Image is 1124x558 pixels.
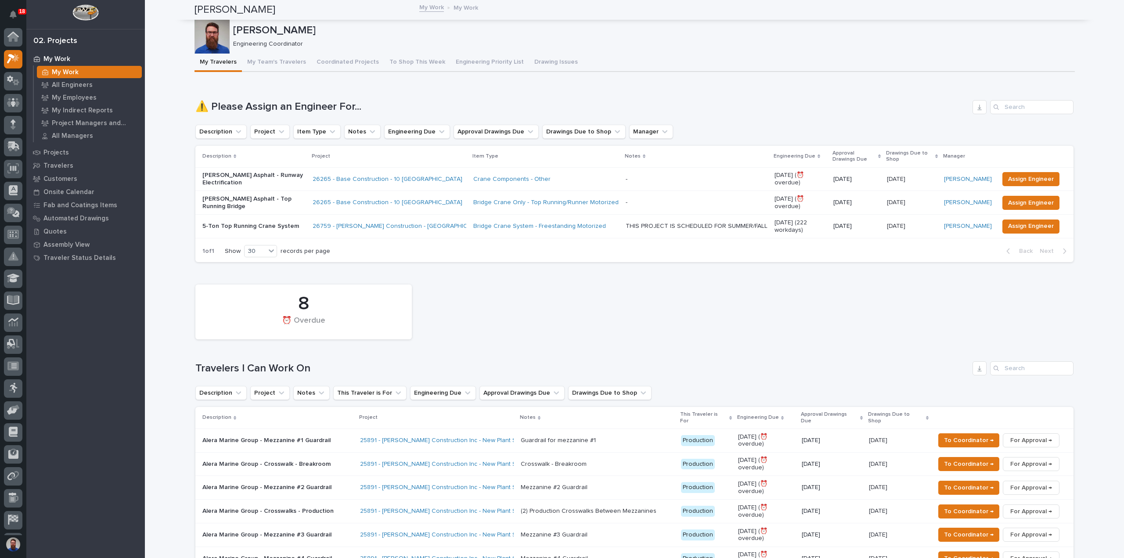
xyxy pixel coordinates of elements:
p: Item Type [472,151,498,161]
tr: Alera Marine Group - Mezzanine #3 Guardrail25891 - [PERSON_NAME] Construction Inc - New Plant Set... [195,523,1074,547]
button: Assign Engineer [1002,220,1059,234]
p: [PERSON_NAME] Asphalt - Top Running Bridge [202,195,306,210]
button: Notes [293,386,330,400]
p: Approval Drawings Due [832,148,876,165]
a: Automated Drawings [26,212,145,225]
span: Assign Engineer [1008,174,1054,184]
button: Description [195,386,247,400]
tr: [PERSON_NAME] Asphalt - Top Running Bridge26265 - Base Construction - 10 [GEOGRAPHIC_DATA] Bridge... [195,191,1074,215]
p: My Indirect Reports [52,107,113,115]
p: [DATE] [869,459,889,468]
p: Automated Drawings [43,215,109,223]
p: Show [225,248,241,255]
button: For Approval → [1003,528,1059,542]
p: Quotes [43,228,67,236]
p: Alera Marine Group - Crosswalks - Production [202,508,353,515]
p: Manager [943,151,965,161]
p: [DATE] [802,461,862,468]
span: To Coordinator → [944,435,994,446]
div: Production [681,459,715,470]
p: Alera Marine Group - Crosswalk - Breakroom [202,461,353,468]
button: To Coordinator → [938,433,999,447]
span: For Approval → [1010,435,1052,446]
p: Approval Drawings Due [801,410,858,426]
div: 30 [245,247,266,256]
p: [DATE] (⏰ overdue) [775,195,826,210]
button: Notifications [4,5,22,24]
div: THIS PROJECT IS SCHEDULED FOR SUMMER/FALL OF 2026 [626,223,767,230]
a: 26759 - [PERSON_NAME] Construction - [GEOGRAPHIC_DATA] Department 5T Bridge Crane [313,223,572,230]
p: Projects [43,149,69,157]
div: 8 [210,293,397,315]
p: [DATE] [802,508,862,515]
a: Travelers [26,159,145,172]
button: Assign Engineer [1002,172,1059,186]
a: Crane Components - Other [473,176,551,183]
p: 18 [19,8,25,14]
a: Assembly View [26,238,145,251]
div: Mezzanine #2 Guardrail [521,484,587,491]
button: Notes [344,125,381,139]
p: Engineering Coordinator [233,40,1068,48]
div: - [626,199,627,206]
tr: Alera Marine Group - Crosswalks - Production25891 - [PERSON_NAME] Construction Inc - New Plant Se... [195,500,1074,523]
button: To Coordinator → [938,481,999,495]
div: ⏰ Overdue [210,316,397,335]
button: My Travelers [195,54,242,72]
p: [DATE] (⏰ overdue) [738,504,795,519]
p: My Work [454,2,478,12]
div: Mezzanine #3 Guardrail [521,531,587,539]
button: To Shop This Week [384,54,450,72]
p: All Engineers [52,81,93,89]
a: 25891 - [PERSON_NAME] Construction Inc - New Plant Setup - Mezzanine Project [360,461,587,468]
p: Notes [520,413,536,422]
button: Drawings Due to Shop [568,386,652,400]
p: [DATE] [833,223,880,230]
div: 02. Projects [33,36,77,46]
a: Customers [26,172,145,185]
span: For Approval → [1010,459,1052,469]
button: My Team's Travelers [242,54,311,72]
p: records per page [281,248,330,255]
p: Alera Marine Group - Mezzanine #2 Guardrail [202,484,353,491]
p: Traveler Status Details [43,254,116,262]
a: Traveler Status Details [26,251,145,264]
input: Search [990,361,1074,375]
p: [DATE] [869,482,889,491]
p: Project Managers and Engineers [52,119,138,127]
span: Next [1040,247,1059,255]
span: To Coordinator → [944,529,994,540]
a: 25891 - [PERSON_NAME] Construction Inc - New Plant Setup - Mezzanine Project [360,484,587,491]
span: Back [1014,247,1033,255]
div: Production [681,482,715,493]
p: [DATE] (⏰ overdue) [738,528,795,543]
p: [DATE] (⏰ overdue) [738,480,795,495]
button: Project [250,386,290,400]
p: [DATE] [802,484,862,491]
a: My Indirect Reports [34,104,145,116]
button: Approval Drawings Due [454,125,539,139]
button: Assign Engineer [1002,196,1059,210]
a: All Engineers [34,79,145,91]
h1: Travelers I Can Work On [195,362,969,375]
span: To Coordinator → [944,482,994,493]
p: [DATE] [833,199,880,206]
span: For Approval → [1010,482,1052,493]
p: Project [359,413,378,422]
input: Search [990,100,1074,114]
button: Next [1036,247,1074,255]
a: 25891 - [PERSON_NAME] Construction Inc - New Plant Setup - Mezzanine Project [360,437,587,444]
a: Bridge Crane System - Freestanding Motorized [473,223,606,230]
p: My Work [43,55,70,63]
div: - [626,176,627,183]
a: 26265 - Base Construction - 10 [GEOGRAPHIC_DATA] [313,176,462,183]
div: (2) Production Crosswalks Between Mezzanines [521,508,656,515]
a: Quotes [26,225,145,238]
tr: Alera Marine Group - Mezzanine #2 Guardrail25891 - [PERSON_NAME] Construction Inc - New Plant Set... [195,476,1074,500]
p: My Work [52,68,79,76]
p: [DATE] [869,435,889,444]
button: This Traveler is For [333,386,407,400]
p: [PERSON_NAME] Asphalt - Runway Electrification [202,172,306,187]
p: Assembly View [43,241,90,249]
